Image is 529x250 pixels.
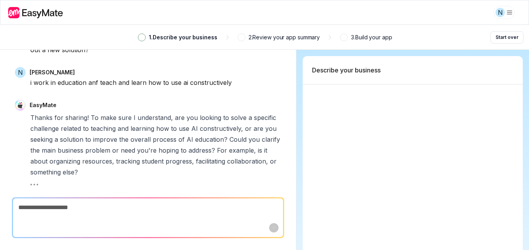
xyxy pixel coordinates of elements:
span: about [30,156,48,167]
span: it [264,145,267,156]
span: specific [254,112,276,123]
span: constructively, [200,123,243,134]
div: i work in education anf teach and learn how to use ai constructively [30,78,281,87]
p: 3 . Build your app [351,33,392,42]
span: you [187,112,198,123]
span: To [91,112,99,123]
span: address? [189,145,215,156]
button: Start over [490,31,524,44]
span: organizing [49,156,80,167]
span: main [42,145,56,156]
span: you're [137,145,157,156]
span: challenge [30,123,59,134]
span: or [270,156,277,167]
p: [PERSON_NAME] [30,69,75,76]
span: collaboration, [227,156,268,167]
span: to [85,134,91,145]
span: sure [118,112,132,123]
span: to [83,123,89,134]
span: teaching [91,123,116,134]
p: Describe your business [312,65,381,75]
span: use [179,123,189,134]
span: tracking [116,156,140,167]
span: N [15,67,26,78]
span: learning [130,123,154,134]
span: something [30,167,61,178]
p: 2 . Review your app summary [249,33,320,42]
span: looking [200,112,221,123]
span: problem [85,145,110,156]
span: improve [93,134,117,145]
span: AI [187,134,193,145]
p: EasyMate [30,101,56,109]
span: a [55,134,58,145]
span: process [153,134,176,145]
span: related [61,123,81,134]
span: business [58,145,83,156]
span: to [171,123,177,134]
span: solve [231,112,247,123]
span: to [223,112,229,123]
span: of [178,134,185,145]
span: AI [191,123,198,134]
span: to [181,145,187,156]
span: Thanks [30,112,53,123]
span: understand, [138,112,173,123]
span: overall [130,134,151,145]
span: resources, [82,156,114,167]
span: are [254,123,263,134]
span: you [249,134,260,145]
span: else? [63,167,78,178]
span: for [55,112,63,123]
span: need [121,145,135,156]
span: I [134,112,136,123]
span: student [142,156,164,167]
span: hoping [159,145,179,156]
span: or [112,145,119,156]
span: the [119,134,129,145]
span: solution [60,134,83,145]
span: you [265,123,277,134]
span: the [30,145,40,156]
span: are [175,112,185,123]
span: example, [229,145,256,156]
span: is [258,145,262,156]
div: N [495,8,505,17]
span: how [156,123,169,134]
span: sharing! [65,112,89,123]
span: or [245,123,252,134]
span: seeking [30,134,53,145]
span: For [217,145,227,156]
span: make [101,112,116,123]
span: clarify [262,134,280,145]
span: education? [195,134,227,145]
span: facilitating [196,156,225,167]
p: 1 . Describe your business [149,33,217,42]
span: and [118,123,129,134]
span: progress, [166,156,194,167]
span: a [249,112,252,123]
img: EasyMate Avatar [15,100,26,111]
span: Could [229,134,247,145]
